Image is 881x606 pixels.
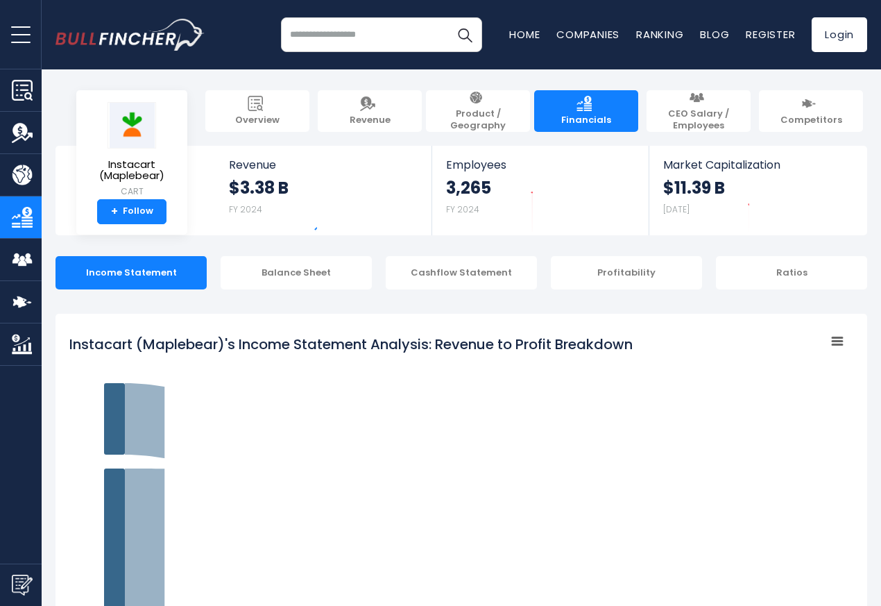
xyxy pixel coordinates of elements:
[221,256,372,289] div: Balance Sheet
[215,146,432,235] a: Revenue $3.38 B FY 2024
[55,19,205,51] a: Go to homepage
[229,158,418,171] span: Revenue
[205,90,309,132] a: Overview
[649,146,866,235] a: Market Capitalization $11.39 B [DATE]
[350,115,391,126] span: Revenue
[446,203,479,215] small: FY 2024
[716,256,867,289] div: Ratios
[432,146,648,235] a: Employees 3,265 FY 2024
[235,115,280,126] span: Overview
[446,177,491,199] strong: 3,265
[318,90,422,132] a: Revenue
[551,256,702,289] div: Profitability
[663,203,690,215] small: [DATE]
[433,108,523,132] span: Product / Geography
[55,256,207,289] div: Income Statement
[55,19,205,51] img: bullfincher logo
[447,17,482,52] button: Search
[556,27,619,42] a: Companies
[812,17,867,52] a: Login
[663,177,725,199] strong: $11.39 B
[446,158,634,171] span: Employees
[426,90,530,132] a: Product / Geography
[229,203,262,215] small: FY 2024
[759,90,863,132] a: Competitors
[534,90,638,132] a: Financials
[700,27,729,42] a: Blog
[87,159,176,182] span: Instacart (Maplebear)
[780,115,842,126] span: Competitors
[509,27,540,42] a: Home
[647,90,751,132] a: CEO Salary / Employees
[663,158,852,171] span: Market Capitalization
[229,177,289,199] strong: $3.38 B
[87,101,177,199] a: Instacart (Maplebear) CART
[87,185,176,198] small: CART
[111,205,118,218] strong: +
[653,108,744,132] span: CEO Salary / Employees
[97,199,166,224] a: +Follow
[746,27,795,42] a: Register
[636,27,683,42] a: Ranking
[561,115,611,126] span: Financials
[386,256,537,289] div: Cashflow Statement
[69,335,633,354] tspan: Instacart (Maplebear)'s Income Statement Analysis: Revenue to Profit Breakdown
